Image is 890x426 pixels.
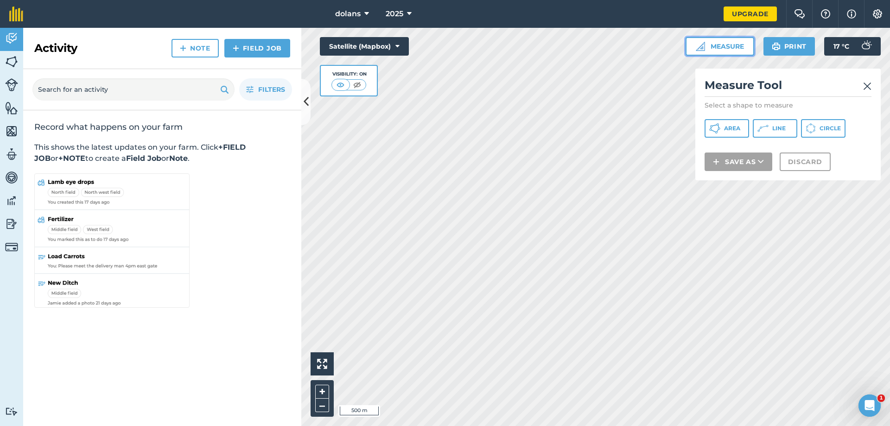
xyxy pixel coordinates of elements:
img: svg+xml;base64,PD94bWwgdmVyc2lvbj0iMS4wIiBlbmNvZGluZz0idXRmLTgiPz4KPCEtLSBHZW5lcmF0b3I6IEFkb2JlIE... [5,194,18,208]
h2: Measure Tool [705,78,871,97]
span: 1 [877,394,885,402]
span: Circle [820,125,841,132]
img: A cog icon [872,9,883,19]
button: Line [753,119,797,138]
strong: +NOTE [58,154,85,163]
span: dolans [335,8,361,19]
img: svg+xml;base64,PHN2ZyB4bWxucz0iaHR0cDovL3d3dy53My5vcmcvMjAwMC9zdmciIHdpZHRoPSIxNCIgaGVpZ2h0PSIyNC... [180,43,186,54]
img: svg+xml;base64,PHN2ZyB4bWxucz0iaHR0cDovL3d3dy53My5vcmcvMjAwMC9zdmciIHdpZHRoPSI1MCIgaGVpZ2h0PSI0MC... [335,80,346,89]
button: Circle [801,119,845,138]
img: svg+xml;base64,PHN2ZyB4bWxucz0iaHR0cDovL3d3dy53My5vcmcvMjAwMC9zdmciIHdpZHRoPSIxOSIgaGVpZ2h0PSIyNC... [220,84,229,95]
img: svg+xml;base64,PD94bWwgdmVyc2lvbj0iMS4wIiBlbmNvZGluZz0idXRmLTgiPz4KPCEtLSBHZW5lcmF0b3I6IEFkb2JlIE... [857,37,875,56]
img: svg+xml;base64,PD94bWwgdmVyc2lvbj0iMS4wIiBlbmNvZGluZz0idXRmLTgiPz4KPCEtLSBHZW5lcmF0b3I6IEFkb2JlIE... [5,407,18,416]
span: 2025 [386,8,403,19]
a: Field Job [224,39,290,57]
strong: Note [169,154,188,163]
img: svg+xml;base64,PD94bWwgdmVyc2lvbj0iMS4wIiBlbmNvZGluZz0idXRmLTgiPz4KPCEtLSBHZW5lcmF0b3I6IEFkb2JlIE... [5,78,18,91]
a: Note [172,39,219,57]
a: Upgrade [724,6,777,21]
button: Satellite (Mapbox) [320,37,409,56]
img: Ruler icon [696,42,705,51]
img: svg+xml;base64,PHN2ZyB4bWxucz0iaHR0cDovL3d3dy53My5vcmcvMjAwMC9zdmciIHdpZHRoPSI1NiIgaGVpZ2h0PSI2MC... [5,101,18,115]
p: Select a shape to measure [705,101,871,110]
input: Search for an activity [32,78,235,101]
span: Filters [258,84,285,95]
span: Area [724,125,740,132]
button: Area [705,119,749,138]
img: svg+xml;base64,PD94bWwgdmVyc2lvbj0iMS4wIiBlbmNvZGluZz0idXRmLTgiPz4KPCEtLSBHZW5lcmF0b3I6IEFkb2JlIE... [5,32,18,45]
button: Discard [780,153,831,171]
img: svg+xml;base64,PD94bWwgdmVyc2lvbj0iMS4wIiBlbmNvZGluZz0idXRmLTgiPz4KPCEtLSBHZW5lcmF0b3I6IEFkb2JlIE... [5,217,18,231]
button: 17 °C [824,37,881,56]
img: Two speech bubbles overlapping with the left bubble in the forefront [794,9,805,19]
img: svg+xml;base64,PHN2ZyB4bWxucz0iaHR0cDovL3d3dy53My5vcmcvMjAwMC9zdmciIHdpZHRoPSIyMiIgaGVpZ2h0PSIzMC... [863,81,871,92]
button: – [315,399,329,412]
iframe: Intercom live chat [858,394,881,417]
img: svg+xml;base64,PHN2ZyB4bWxucz0iaHR0cDovL3d3dy53My5vcmcvMjAwMC9zdmciIHdpZHRoPSI1NiIgaGVpZ2h0PSI2MC... [5,124,18,138]
button: + [315,385,329,399]
img: svg+xml;base64,PHN2ZyB4bWxucz0iaHR0cDovL3d3dy53My5vcmcvMjAwMC9zdmciIHdpZHRoPSI1MCIgaGVpZ2h0PSI0MC... [351,80,363,89]
button: Filters [239,78,292,101]
img: Four arrows, one pointing top left, one top right, one bottom right and the last bottom left [317,359,327,369]
img: svg+xml;base64,PHN2ZyB4bWxucz0iaHR0cDovL3d3dy53My5vcmcvMjAwMC9zdmciIHdpZHRoPSIxNCIgaGVpZ2h0PSIyNC... [233,43,239,54]
div: Visibility: On [331,70,367,78]
img: svg+xml;base64,PHN2ZyB4bWxucz0iaHR0cDovL3d3dy53My5vcmcvMjAwMC9zdmciIHdpZHRoPSIxNCIgaGVpZ2h0PSIyNC... [713,156,719,167]
img: svg+xml;base64,PD94bWwgdmVyc2lvbj0iMS4wIiBlbmNvZGluZz0idXRmLTgiPz4KPCEtLSBHZW5lcmF0b3I6IEFkb2JlIE... [5,241,18,254]
img: svg+xml;base64,PD94bWwgdmVyc2lvbj0iMS4wIiBlbmNvZGluZz0idXRmLTgiPz4KPCEtLSBHZW5lcmF0b3I6IEFkb2JlIE... [5,171,18,184]
h2: Record what happens on your farm [34,121,290,133]
span: 17 ° C [833,37,849,56]
h2: Activity [34,41,77,56]
button: Save as [705,153,772,171]
img: svg+xml;base64,PHN2ZyB4bWxucz0iaHR0cDovL3d3dy53My5vcmcvMjAwMC9zdmciIHdpZHRoPSI1NiIgaGVpZ2h0PSI2MC... [5,55,18,69]
span: Line [772,125,786,132]
img: A question mark icon [820,9,831,19]
img: fieldmargin Logo [9,6,23,21]
p: This shows the latest updates on your farm. Click or to create a or . [34,142,290,164]
img: svg+xml;base64,PHN2ZyB4bWxucz0iaHR0cDovL3d3dy53My5vcmcvMjAwMC9zdmciIHdpZHRoPSIxOSIgaGVpZ2h0PSIyNC... [772,41,781,52]
strong: Field Job [126,154,161,163]
img: svg+xml;base64,PHN2ZyB4bWxucz0iaHR0cDovL3d3dy53My5vcmcvMjAwMC9zdmciIHdpZHRoPSIxNyIgaGVpZ2h0PSIxNy... [847,8,856,19]
button: Print [763,37,815,56]
button: Measure [686,37,754,56]
img: svg+xml;base64,PD94bWwgdmVyc2lvbj0iMS4wIiBlbmNvZGluZz0idXRmLTgiPz4KPCEtLSBHZW5lcmF0b3I6IEFkb2JlIE... [5,147,18,161]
